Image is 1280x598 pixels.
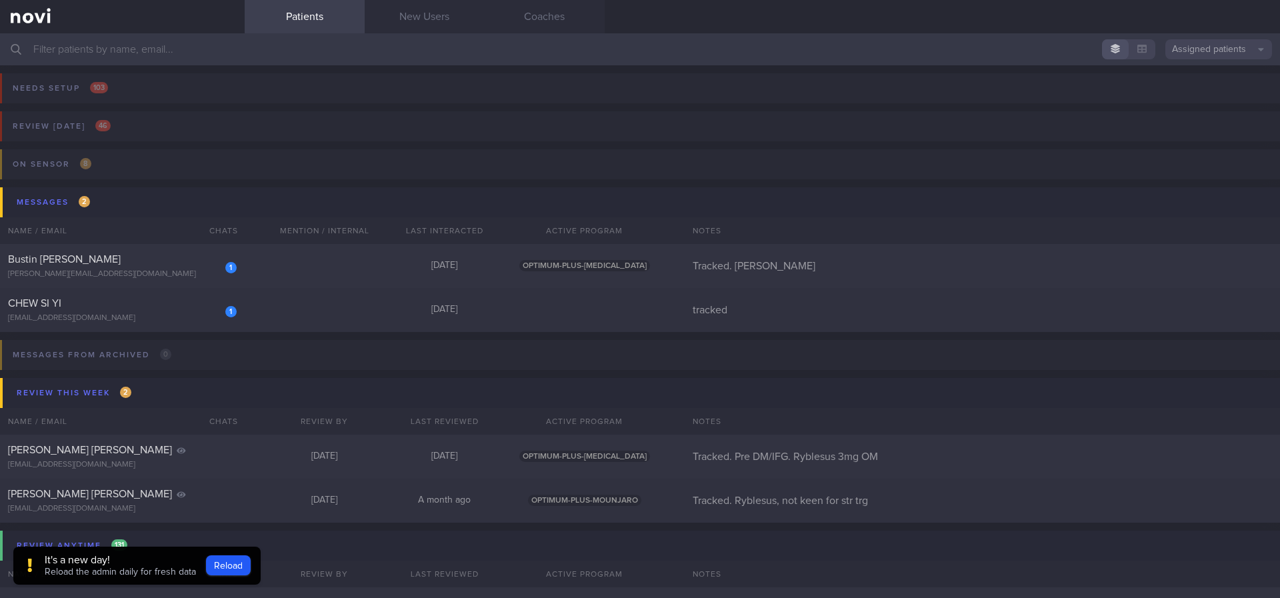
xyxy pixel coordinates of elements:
div: [DATE] [385,260,505,272]
div: Messages from Archived [9,346,175,364]
div: [DATE] [265,495,385,507]
div: Chats [191,408,245,435]
span: Bustin [PERSON_NAME] [8,254,121,265]
button: Assigned patients [1165,39,1272,59]
div: On sensor [9,155,95,173]
div: Active Program [505,217,665,244]
div: Needs setup [9,79,111,97]
div: Last Interacted [385,217,505,244]
div: Messages [13,193,93,211]
span: [PERSON_NAME] [PERSON_NAME] [8,489,172,499]
div: Last Reviewed [385,561,505,587]
div: It's a new day! [45,553,196,567]
div: A month ago [385,495,505,507]
div: [EMAIL_ADDRESS][DOMAIN_NAME] [8,313,237,323]
span: 103 [90,82,108,93]
div: Notes [685,408,1280,435]
span: OPTIMUM-PLUS-[MEDICAL_DATA] [519,451,650,462]
span: [PERSON_NAME] [PERSON_NAME] [8,445,172,455]
div: Active Program [505,561,665,587]
div: [PERSON_NAME][EMAIL_ADDRESS][DOMAIN_NAME] [8,269,237,279]
div: Last Reviewed [385,408,505,435]
div: Tracked. Ryblesus, not keen for str trg [685,494,1280,507]
div: [DATE] [385,304,505,316]
div: Notes [685,217,1280,244]
div: Review anytime [13,537,131,555]
div: 1 [225,306,237,317]
span: 131 [111,539,127,551]
span: CHEW SI YI [8,298,61,309]
span: OPTIMUM-PLUS-[MEDICAL_DATA] [519,260,650,271]
div: tracked [685,303,1280,317]
div: Tracked. [PERSON_NAME] [685,259,1280,273]
div: Review By [265,561,385,587]
div: Review this week [13,384,135,402]
div: [EMAIL_ADDRESS][DOMAIN_NAME] [8,460,237,470]
div: Chats [191,217,245,244]
div: 1 [225,262,237,273]
span: 2 [79,196,90,207]
div: Tracked. Pre DM/IFG. Ryblesus 3mg OM [685,450,1280,463]
div: [DATE] [385,451,505,463]
div: [DATE] [265,451,385,463]
div: Notes [685,561,1280,587]
span: 0 [160,349,171,360]
div: Review By [265,408,385,435]
span: 2 [120,387,131,398]
div: [EMAIL_ADDRESS][DOMAIN_NAME] [8,504,237,514]
div: Active Program [505,408,665,435]
button: Reload [206,555,251,575]
div: Review [DATE] [9,117,114,135]
span: 8 [80,158,91,169]
span: 46 [95,120,111,131]
span: OPTIMUM-PLUS-MOUNJARO [528,495,641,506]
span: Reload the admin daily for fresh data [45,567,196,577]
div: Mention / Internal [265,217,385,244]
